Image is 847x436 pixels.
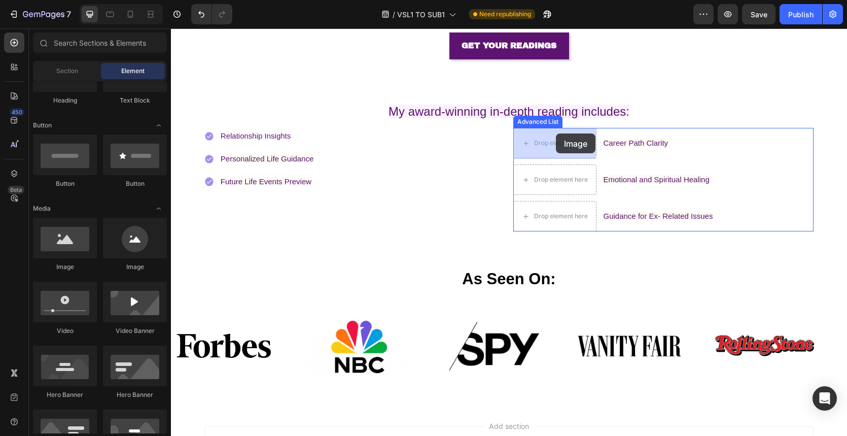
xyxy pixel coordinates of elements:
[151,200,167,217] span: Toggle open
[66,8,71,20] p: 7
[56,66,78,76] span: Section
[171,28,847,436] iframe: Design area
[813,386,837,411] div: Open Intercom Messenger
[397,9,445,20] span: VSL1 TO SUB1
[751,10,767,19] span: Save
[33,179,97,188] div: Button
[33,121,52,130] span: Button
[479,10,531,19] span: Need republishing
[33,390,97,399] div: Hero Banner
[393,9,395,20] span: /
[10,108,24,116] div: 450
[33,204,51,213] span: Media
[33,96,97,105] div: Heading
[103,390,167,399] div: Hero Banner
[191,4,232,24] div: Undo/Redo
[33,326,97,336] div: Video
[151,117,167,133] span: Toggle open
[788,9,814,20] div: Publish
[103,262,167,272] div: Image
[121,66,145,76] span: Element
[4,4,76,24] button: 7
[33,262,97,272] div: Image
[103,179,167,188] div: Button
[103,96,167,105] div: Text Block
[742,4,775,24] button: Save
[103,326,167,336] div: Video Banner
[33,32,167,53] input: Search Sections & Elements
[8,186,24,194] div: Beta
[780,4,822,24] button: Publish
